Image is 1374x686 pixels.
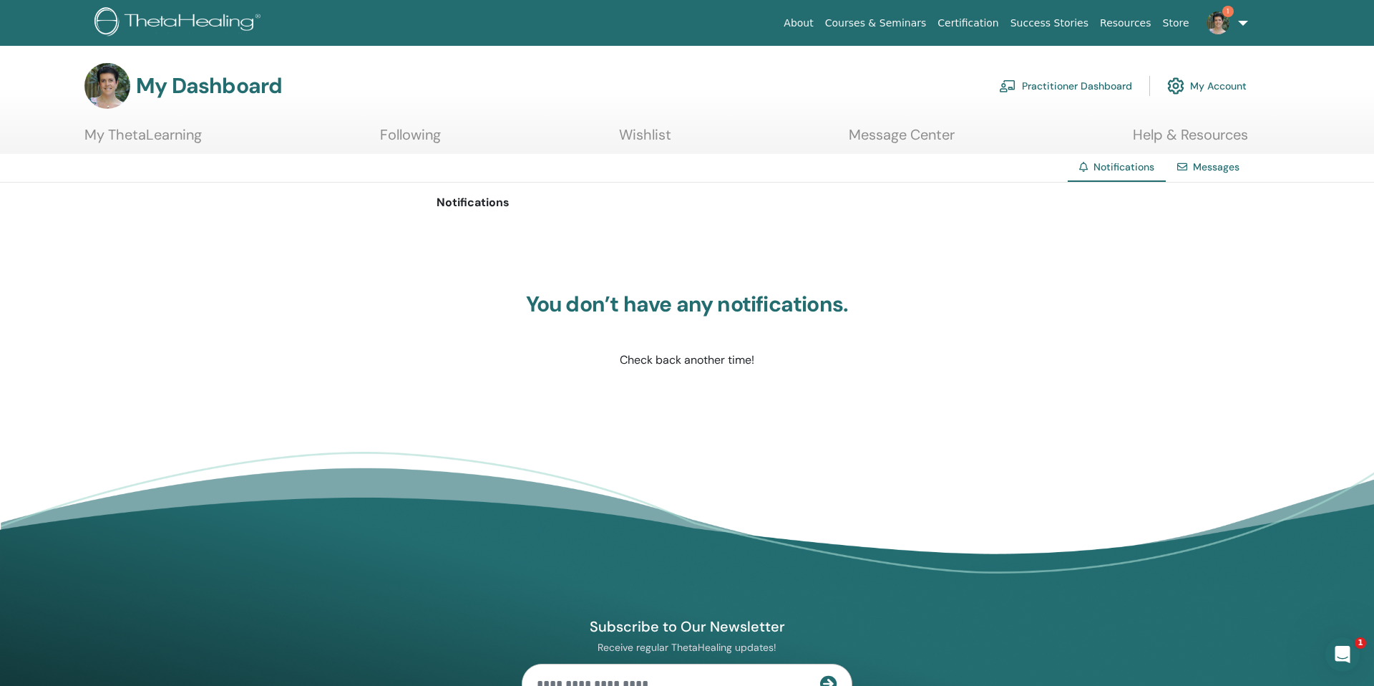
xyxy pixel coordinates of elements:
[522,617,852,636] h4: Subscribe to Our Newsletter
[84,63,130,109] img: default.jpg
[522,641,852,654] p: Receive regular ThetaHealing updates!
[136,73,282,99] h3: My Dashboard
[849,126,955,154] a: Message Center
[1167,70,1247,102] a: My Account
[1133,126,1248,154] a: Help & Resources
[508,291,866,317] h3: You don’t have any notifications.
[380,126,441,154] a: Following
[1094,10,1157,37] a: Resources
[437,194,937,211] p: Notifications
[94,7,265,39] img: logo.png
[1355,637,1366,649] span: 1
[508,352,866,369] p: Check back another time!
[778,10,819,37] a: About
[1207,11,1229,34] img: default.jpg
[819,10,932,37] a: Courses & Seminars
[1193,160,1239,173] a: Messages
[1005,10,1094,37] a: Success Stories
[932,10,1004,37] a: Certification
[84,126,202,154] a: My ThetaLearning
[1157,10,1195,37] a: Store
[999,79,1016,92] img: chalkboard-teacher.svg
[999,70,1132,102] a: Practitioner Dashboard
[1325,637,1360,672] iframe: Intercom live chat
[619,126,671,154] a: Wishlist
[1222,6,1234,17] span: 1
[1093,160,1154,173] span: Notifications
[1167,74,1184,98] img: cog.svg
